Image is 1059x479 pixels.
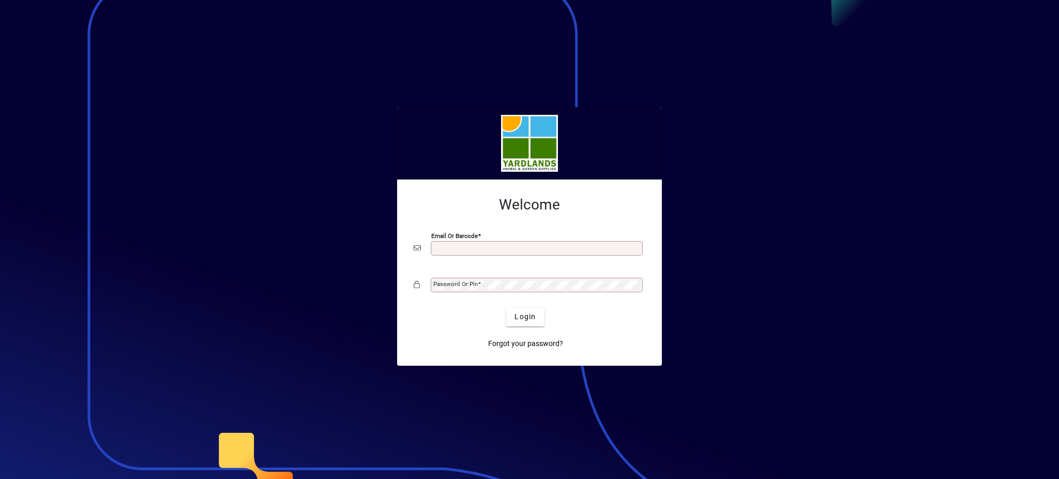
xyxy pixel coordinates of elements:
[414,196,645,214] h2: Welcome
[515,311,536,322] span: Login
[484,335,567,353] a: Forgot your password?
[506,308,544,326] button: Login
[431,232,478,239] mat-label: Email or Barcode
[433,280,478,288] mat-label: Password or Pin
[488,338,563,349] span: Forgot your password?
